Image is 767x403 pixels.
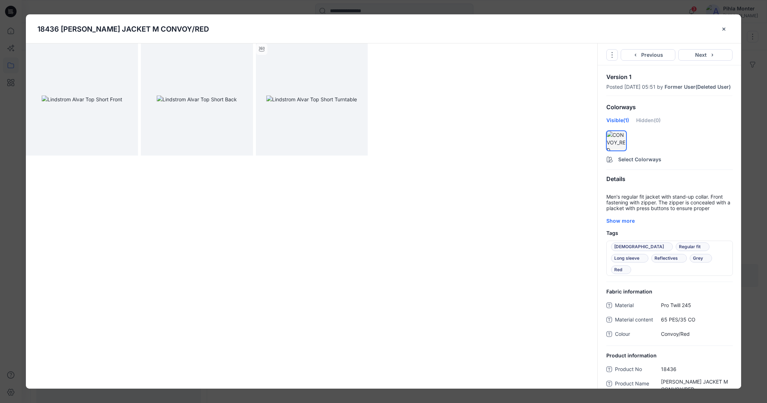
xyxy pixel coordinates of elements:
[614,254,645,263] span: Long sleeve
[157,96,237,103] img: Lindstrom Alvar Top Short Back
[661,316,732,323] span: 65 PES/35 CO
[615,379,658,393] span: Product Name
[615,315,658,325] span: Material content
[606,217,732,224] div: Show more
[661,365,732,373] span: 18436
[636,116,661,129] div: Hidden (0)
[661,378,732,393] span: REX JACKET M CONVOY/RED
[606,49,618,61] button: Options
[598,170,741,188] div: Details
[606,194,732,211] p: Men's regular fit jacket with stand-up collar. Front fastening with zipper. The zipper is conceal...
[606,116,629,129] div: Visible (1)
[606,352,657,359] span: Product information
[37,24,209,34] p: 18436 [PERSON_NAME] JACKET M CONVOY/RED
[598,152,741,164] button: Select Colorways
[615,365,658,375] span: Product No
[665,84,731,90] a: Former User(Deleted User)
[661,301,732,309] span: Pro Twill 245
[693,254,709,263] span: Grey
[614,132,625,143] div: There must be at least one visible colorway
[718,23,730,35] button: close-btn
[598,98,741,116] div: Colorways
[678,49,733,61] button: Next
[606,288,652,295] span: Fabric information
[655,254,684,263] span: Reflectives
[266,96,357,103] img: Lindstrom Alvar Top Short Turntable
[606,131,626,151] div: hide/show colorwayCONVOY_RED
[615,301,658,311] span: Material
[606,74,732,80] p: Version 1
[614,265,628,274] span: Red
[598,230,741,236] h4: Tags
[606,84,732,90] div: Posted [DATE] 05:51 by
[615,330,658,340] span: Colour
[621,49,675,61] button: Previous
[679,242,706,251] span: Regular fit
[42,96,122,103] img: Lindstrom Alvar Top Short Front
[661,330,732,338] span: Convoy/Red
[614,242,670,251] span: [DEMOGRAPHIC_DATA]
